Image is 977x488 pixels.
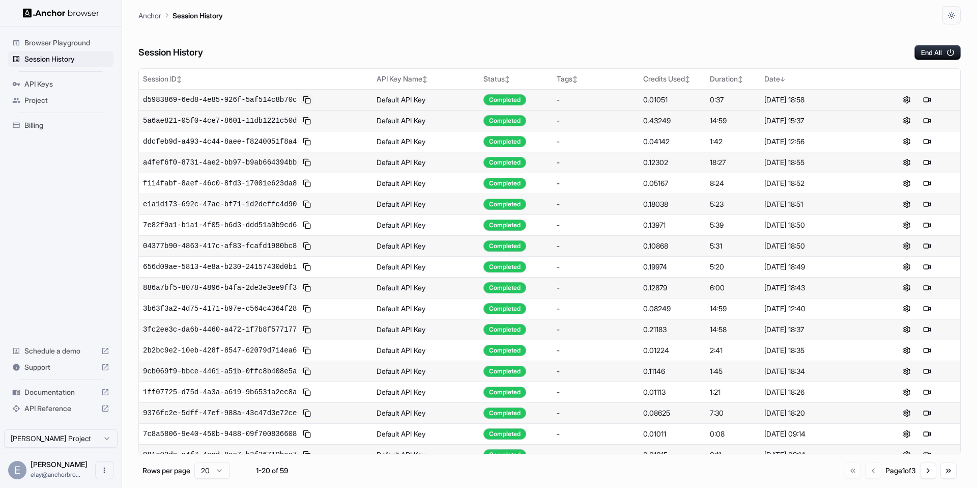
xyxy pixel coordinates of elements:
div: 0.01011 [643,429,702,439]
div: Schedule a demo [8,343,113,359]
div: 5:39 [710,220,756,230]
div: Credits Used [643,74,702,84]
td: Default API Key [372,298,479,319]
td: Default API Key [372,194,479,214]
div: Duration [710,74,756,84]
div: 8:24 [710,178,756,188]
div: Completed [483,94,526,105]
span: 9cb069f9-bbce-4461-a51b-0ffc8b408e5a [143,366,297,376]
div: 0.19974 [643,262,702,272]
td: Default API Key [372,235,479,256]
div: Browser Playground [8,35,113,51]
span: Billing [24,120,109,130]
div: 0.43249 [643,116,702,126]
div: Support [8,359,113,375]
div: Status [483,74,549,84]
div: [DATE] 18:52 [764,178,870,188]
span: 981c02de-e4f7-4ead-8ce7-b2f26710bae7 [143,450,297,460]
div: 0.10868 [643,241,702,251]
div: 0.13971 [643,220,702,230]
div: Completed [483,157,526,168]
div: Completed [483,324,526,335]
td: Default API Key [372,152,479,173]
div: 0:37 [710,95,756,105]
div: 1-20 of 59 [246,466,297,476]
div: Tags [557,74,635,84]
span: ↕ [177,75,182,83]
p: Anchor [138,10,161,21]
p: Rows per page [142,466,190,476]
span: 886a7bf5-8078-4896-b4fa-2de3e3ee9ff3 [143,283,297,293]
div: [DATE] 18:20 [764,408,870,418]
div: 0.11146 [643,366,702,376]
div: Completed [483,115,526,126]
td: Default API Key [372,319,479,340]
nav: breadcrumb [138,10,223,21]
div: Completed [483,178,526,189]
div: Completed [483,199,526,210]
td: Default API Key [372,110,479,131]
span: 7c8a5806-9e40-450b-9488-09f700836608 [143,429,297,439]
div: [DATE] 18:37 [764,324,870,335]
span: d5983869-6ed8-4e85-926f-5af514c8b70c [143,95,297,105]
div: Session ID [143,74,368,84]
div: Completed [483,428,526,440]
div: Page 1 of 3 [885,466,916,476]
span: 2b2bc9e2-10eb-428f-8547-62079d714ea6 [143,345,297,356]
div: [DATE] 18:49 [764,262,870,272]
div: E [8,461,26,479]
span: Session History [24,54,109,64]
div: Completed [483,282,526,293]
div: - [557,137,635,147]
div: - [557,429,635,439]
div: 0.18038 [643,199,702,209]
td: Default API Key [372,340,479,361]
span: 3b63f3a2-4d75-4171-b97e-c564c4364f28 [143,304,297,314]
div: - [557,95,635,105]
div: - [557,304,635,314]
span: 3fc2ee3c-da6b-4460-a472-1f7b8f577177 [143,324,297,335]
div: - [557,220,635,230]
div: Date [764,74,870,84]
span: Documentation [24,387,97,397]
p: Session History [173,10,223,21]
div: - [557,157,635,168]
div: 1:42 [710,137,756,147]
div: Completed [483,449,526,460]
span: 9376fc2e-5dff-47ef-988a-43c47d3e72ce [143,408,297,418]
div: 2:41 [710,345,756,356]
div: 7:30 [710,408,756,418]
span: 5a6ae821-05f0-4ce7-8601-11db1221c50d [143,116,297,126]
div: 0.08249 [643,304,702,314]
div: - [557,199,635,209]
div: - [557,283,635,293]
div: - [557,116,635,126]
span: elay@anchorbrowser.io [31,471,80,478]
div: Billing [8,117,113,133]
div: [DATE] 09:14 [764,429,870,439]
span: 7e82f9a1-b1a1-4f05-b6d3-ddd51a0b9cd6 [143,220,297,230]
div: [DATE] 18:26 [764,387,870,397]
div: - [557,178,635,188]
div: 0:08 [710,429,756,439]
span: ↕ [685,75,690,83]
div: [DATE] 18:50 [764,220,870,230]
div: - [557,408,635,418]
div: 5:23 [710,199,756,209]
span: ↓ [780,75,785,83]
button: End All [914,45,961,60]
span: Schedule a demo [24,346,97,356]
td: Default API Key [372,89,479,110]
td: Default API Key [372,277,479,298]
span: ddcfeb9d-a493-4c44-8aee-f8240051f8a4 [143,137,297,147]
div: Completed [483,136,526,147]
div: 14:59 [710,116,756,126]
div: Completed [483,408,526,419]
div: 0.01224 [643,345,702,356]
div: - [557,450,635,460]
div: - [557,345,635,356]
div: Completed [483,303,526,314]
div: 0.01051 [643,95,702,105]
div: 0.01113 [643,387,702,397]
div: [DATE] 18:55 [764,157,870,168]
